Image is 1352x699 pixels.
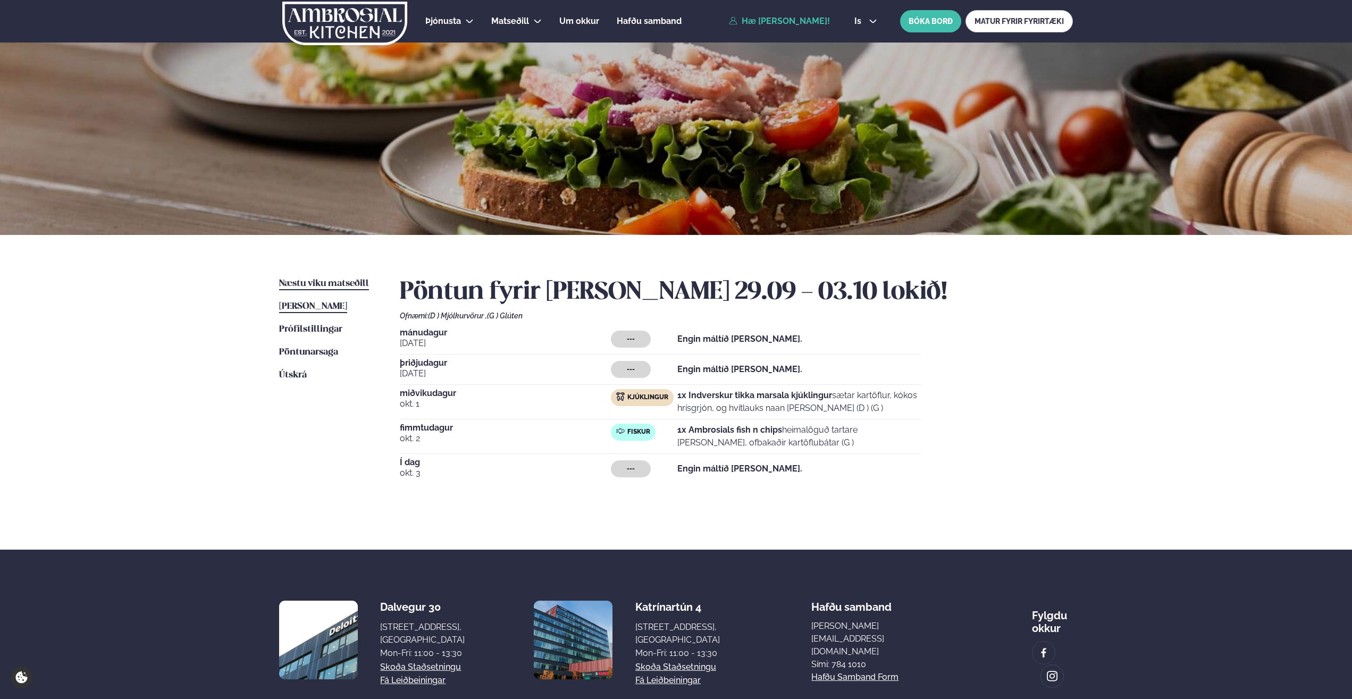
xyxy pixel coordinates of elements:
[400,458,611,467] span: Í dag
[846,17,886,26] button: is
[380,621,465,646] div: [STREET_ADDRESS], [GEOGRAPHIC_DATA]
[559,16,599,26] span: Um okkur
[491,15,529,28] a: Matseðill
[677,425,782,435] strong: 1x Ambrosials fish n chips
[900,10,961,32] button: BÓKA BORÐ
[811,592,892,613] span: Hafðu samband
[380,647,465,660] div: Mon-Fri: 11:00 - 13:30
[1041,665,1063,687] a: image alt
[380,601,465,613] div: Dalvegur 30
[279,601,358,679] img: image alt
[635,647,720,660] div: Mon-Fri: 11:00 - 13:30
[279,277,369,290] a: Næstu viku matseðill
[400,389,611,398] span: miðvikudagur
[559,15,599,28] a: Um okkur
[627,393,668,402] span: Kjúklingur
[279,370,307,380] span: Útskrá
[279,279,369,288] span: Næstu viku matseðill
[627,335,635,343] span: ---
[400,398,611,410] span: okt. 1
[425,16,461,26] span: Þjónusta
[677,334,802,344] strong: Engin máltíð [PERSON_NAME].
[11,667,32,688] a: Cookie settings
[1038,647,1049,659] img: image alt
[635,674,701,687] a: Fá leiðbeiningar
[617,15,682,28] a: Hafðu samband
[400,277,1073,307] h2: Pöntun fyrir [PERSON_NAME] 29.09 - 03.10 lokið!
[627,365,635,374] span: ---
[627,465,635,473] span: ---
[400,311,1073,320] div: Ofnæmi:
[635,601,720,613] div: Katrínartún 4
[677,390,832,400] strong: 1x Indverskur tikka marsala kjúklingur
[854,17,864,26] span: is
[965,10,1073,32] a: MATUR FYRIR FYRIRTÆKI
[400,367,611,380] span: [DATE]
[677,364,802,374] strong: Engin máltíð [PERSON_NAME].
[677,389,921,415] p: sætar kartöflur, kókos hrísgrjón, og hvítlauks naan [PERSON_NAME] (D ) (G )
[400,424,611,432] span: fimmtudagur
[281,2,408,45] img: logo
[380,661,461,673] a: Skoða staðsetningu
[279,300,347,313] a: [PERSON_NAME]
[279,348,338,357] span: Pöntunarsaga
[428,311,487,320] span: (D ) Mjólkurvörur ,
[811,671,898,684] a: Hafðu samband form
[617,16,682,26] span: Hafðu samband
[1032,601,1073,635] div: Fylgdu okkur
[400,329,611,337] span: mánudagur
[279,325,342,334] span: Prófílstillingar
[380,674,446,687] a: Fá leiðbeiningar
[487,311,523,320] span: (G ) Glúten
[616,392,625,401] img: chicken.svg
[279,369,307,382] a: Útskrá
[400,467,611,479] span: okt. 3
[677,464,802,474] strong: Engin máltíð [PERSON_NAME].
[279,323,342,336] a: Prófílstillingar
[811,658,940,671] p: Sími: 784 1010
[400,337,611,350] span: [DATE]
[491,16,529,26] span: Matseðill
[729,16,830,26] a: Hæ [PERSON_NAME]!
[635,621,720,646] div: [STREET_ADDRESS], [GEOGRAPHIC_DATA]
[1046,670,1058,683] img: image alt
[400,432,611,445] span: okt. 2
[677,424,921,449] p: heimalöguð tartare [PERSON_NAME], ofbakaðir kartöflubátar (G )
[400,359,611,367] span: þriðjudagur
[1032,642,1055,664] a: image alt
[279,346,338,359] a: Pöntunarsaga
[534,601,612,679] img: image alt
[425,15,461,28] a: Þjónusta
[279,302,347,311] span: [PERSON_NAME]
[616,427,625,435] img: fish.svg
[627,428,650,436] span: Fiskur
[635,661,716,673] a: Skoða staðsetningu
[811,620,940,658] a: [PERSON_NAME][EMAIL_ADDRESS][DOMAIN_NAME]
